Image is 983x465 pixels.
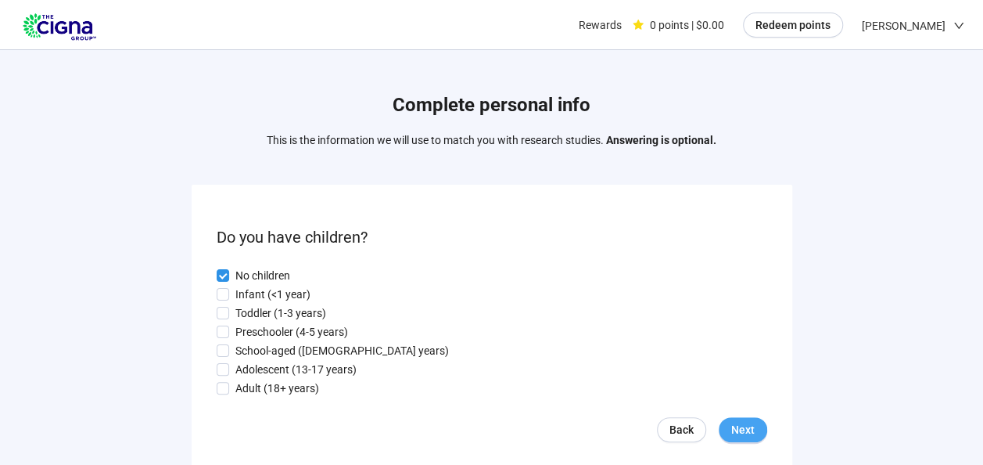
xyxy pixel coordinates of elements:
[267,91,716,121] h1: Complete personal info
[235,267,290,284] p: No children
[731,421,755,438] span: Next
[633,20,644,31] span: star
[235,286,310,303] p: Infant (<1 year)
[235,323,348,341] p: Preschooler (4-5 years)
[235,361,357,378] p: Adolescent (13-17 years)
[743,13,843,38] button: Redeem points
[669,421,694,438] span: Back
[235,380,319,397] p: Adult (18+ years)
[235,305,326,322] p: Toddler (1-3 years)
[862,1,945,51] span: [PERSON_NAME]
[719,417,767,442] button: Next
[606,134,716,146] strong: Answering is optional.
[657,417,706,442] a: Back
[217,225,767,250] p: Do you have children?
[755,16,831,34] span: Redeem points
[235,342,449,359] p: School-aged ([DEMOGRAPHIC_DATA] years)
[953,20,964,31] span: down
[267,132,716,149] p: This is the information we will use to match you with research studies.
